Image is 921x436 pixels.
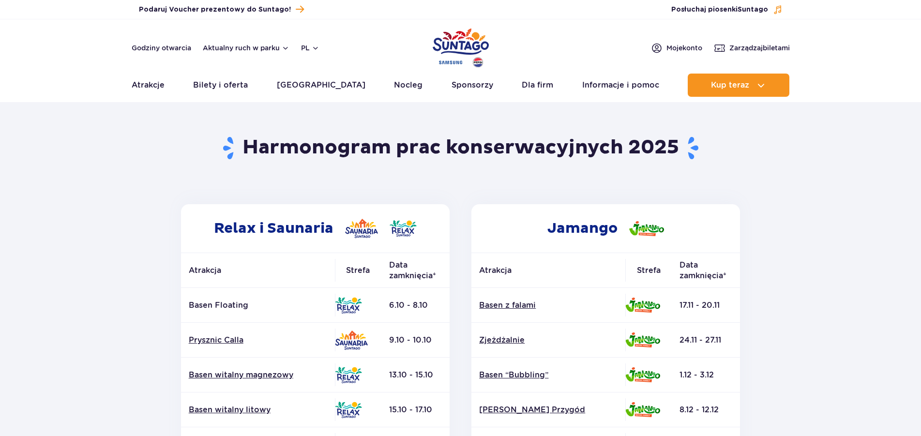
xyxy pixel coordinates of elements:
a: Park of Poland [433,24,489,69]
img: Jamango [625,402,660,417]
a: Mojekonto [651,42,702,54]
a: Informacje i pomoc [582,74,659,97]
a: Zarządzajbiletami [714,42,790,54]
p: Basen Floating [189,300,327,311]
span: Moje konto [666,43,702,53]
th: Strefa [625,253,672,288]
td: 15.10 - 17.10 [381,392,450,427]
span: Podaruj Voucher prezentowy do Suntago! [139,5,291,15]
img: Relax [335,297,362,314]
a: Basen witalny magnezowy [189,370,327,380]
button: pl [301,43,319,53]
img: Saunaria [345,219,378,238]
th: Data zamknięcia* [672,253,740,288]
img: Saunaria [335,331,368,350]
td: 13.10 - 15.10 [381,358,450,392]
td: 6.10 - 8.10 [381,288,450,323]
a: [PERSON_NAME] Przygód [479,405,618,415]
span: Posłuchaj piosenki [671,5,768,15]
h2: Relax i Saunaria [181,204,450,253]
a: Sponsorzy [452,74,493,97]
a: Atrakcje [132,74,165,97]
button: Aktualny ruch w parku [203,44,289,52]
a: Zjeżdżalnie [479,335,618,346]
a: Nocleg [394,74,423,97]
span: Suntago [738,6,768,13]
img: Jamango [625,298,660,313]
a: Basen z falami [479,300,618,311]
img: Jamango [625,332,660,347]
td: 1.12 - 3.12 [672,358,740,392]
img: Relax [390,220,417,237]
td: 9.10 - 10.10 [381,323,450,358]
a: Basen “Bubbling” [479,370,618,380]
button: Kup teraz [688,74,789,97]
th: Atrakcja [181,253,335,288]
span: Kup teraz [711,81,749,90]
a: Podaruj Voucher prezentowy do Suntago! [139,3,304,16]
th: Atrakcja [471,253,625,288]
td: 17.11 - 20.11 [672,288,740,323]
span: Zarządzaj biletami [729,43,790,53]
a: Bilety i oferta [193,74,248,97]
a: Godziny otwarcia [132,43,191,53]
h1: Harmonogram prac konserwacyjnych 2025 [177,135,744,161]
a: Prysznic Calla [189,335,327,346]
h2: Jamango [471,204,740,253]
button: Posłuchaj piosenkiSuntago [671,5,783,15]
th: Strefa [335,253,381,288]
img: Jamango [629,221,664,236]
img: Relax [335,402,362,418]
img: Jamango [625,367,660,382]
th: Data zamknięcia* [381,253,450,288]
a: Basen witalny litowy [189,405,327,415]
td: 24.11 - 27.11 [672,323,740,358]
img: Relax [335,367,362,383]
a: Dla firm [522,74,553,97]
a: [GEOGRAPHIC_DATA] [277,74,365,97]
td: 8.12 - 12.12 [672,392,740,427]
